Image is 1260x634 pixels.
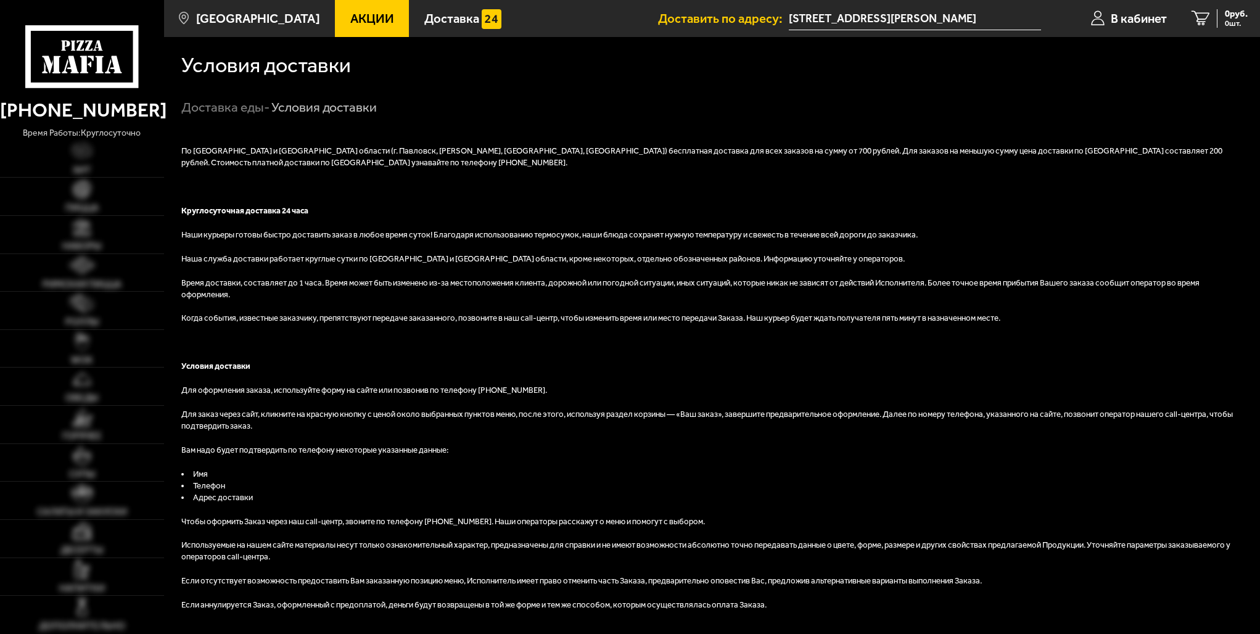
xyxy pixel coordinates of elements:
[1225,20,1248,28] span: 0 шт.
[181,409,1242,432] p: Для заказ через сайт, кликните на красную кнопку с ценой около выбранных пунктов меню, после этог...
[181,55,351,76] h1: Условия доставки
[658,12,789,25] span: Доставить по адресу:
[62,432,102,441] span: Горячее
[350,12,394,25] span: Акции
[181,469,1242,480] li: Имя
[59,584,105,593] span: Напитки
[181,278,1242,301] p: Время доставки, составляет до 1 часа. Время может быть изменено из-за местоположения клиента, дор...
[196,12,320,25] span: [GEOGRAPHIC_DATA]
[181,575,1242,587] p: Если отсутствует возможность предоставить Вам заказанную позицию меню, Исполнитель имеет право от...
[65,318,99,327] span: Роллы
[482,9,501,29] img: 15daf4d41897b9f0e9f617042186c801.svg
[181,540,1242,563] p: Используемые на нашем сайте материалы несут только ознакомительный характер, предназначены для сп...
[65,393,98,403] span: Обеды
[181,253,1242,265] p: Наша служба доставки работает круглые сутки по [GEOGRAPHIC_DATA] и [GEOGRAPHIC_DATA] области, кро...
[73,166,91,175] span: Хит
[789,7,1041,30] span: улица Коллонтай, 24к2
[181,206,308,215] b: Круглосуточная доставка 24 часа
[181,492,1242,504] li: Адрес доставки
[69,470,95,479] span: Супы
[424,12,479,25] span: Доставка
[65,204,99,213] span: Пицца
[39,622,125,631] span: Дополнительно
[181,361,250,371] b: Условия доставки
[60,546,103,555] span: Десерты
[62,242,101,251] span: Наборы
[181,385,1242,397] p: Для оформления заказа, используйте форму на сайте или позвонив по телефону [PHONE_NUMBER].
[271,99,377,116] div: Условия доставки
[181,516,1242,528] p: Чтобы оформить Заказ через наш call-центр, звоните по телефону [PHONE_NUMBER]. Наши операторы рас...
[181,599,1242,611] p: Если аннулируется Заказ, оформленный с предоплатой, деньги будут возвращены в той же форме и тем ...
[43,280,121,289] span: Римская пицца
[1225,9,1248,19] span: 0 руб.
[181,99,270,115] a: Доставка еды-
[71,356,93,365] span: WOK
[181,313,1242,324] p: Когда события, известные заказчику, препятствуют передаче заказанного, позвоните в наш call-центр...
[181,480,1242,492] li: Телефон
[181,146,1242,169] p: По [GEOGRAPHIC_DATA] и [GEOGRAPHIC_DATA] области (г. Павловск, [PERSON_NAME], [GEOGRAPHIC_DATA], ...
[1111,12,1167,25] span: В кабинет
[181,445,1242,456] p: Вам надо будет подтвердить по телефону некоторые указанные данные:
[37,508,127,517] span: Салаты и закуски
[789,7,1041,30] input: Ваш адрес доставки
[181,229,1242,241] p: Наши курьеры готовы быстро доставить заказ в любое время суток! Благодаря использованию термосумо...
